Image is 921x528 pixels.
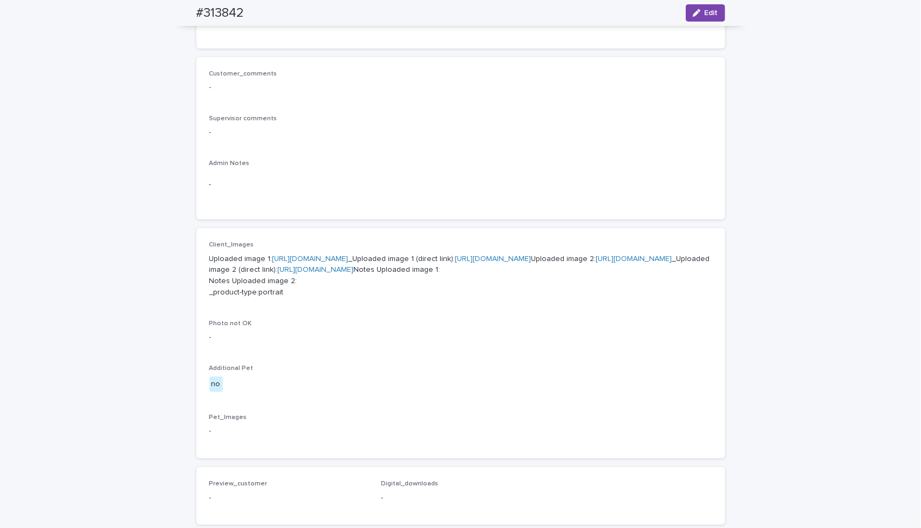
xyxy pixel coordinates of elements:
p: Uploaded image 1: _Uploaded image 1 (direct link): Uploaded image 2: _Uploaded image 2 (direct li... [209,253,712,298]
span: Edit [705,9,718,17]
span: Digital_downloads [381,481,438,487]
span: Additional Pet [209,365,254,372]
p: - [209,179,712,190]
span: Supervisor comments [209,115,277,122]
p: - [209,127,712,138]
span: Pet_Images [209,414,247,421]
span: Customer_comments [209,71,277,77]
span: Photo not OK [209,320,252,327]
a: [URL][DOMAIN_NAME] [455,255,531,263]
span: Preview_customer [209,481,268,487]
div: no [209,376,223,392]
span: Admin Notes [209,160,250,167]
p: - [209,332,712,343]
a: [URL][DOMAIN_NAME] [278,266,354,273]
a: [URL][DOMAIN_NAME] [596,255,672,263]
h2: #313842 [196,5,244,21]
p: - [209,426,712,437]
p: - [209,82,712,93]
span: Client_Images [209,242,254,248]
a: [URL][DOMAIN_NAME] [272,255,349,263]
p: - [209,492,369,504]
p: - [381,492,540,504]
button: Edit [686,4,725,22]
